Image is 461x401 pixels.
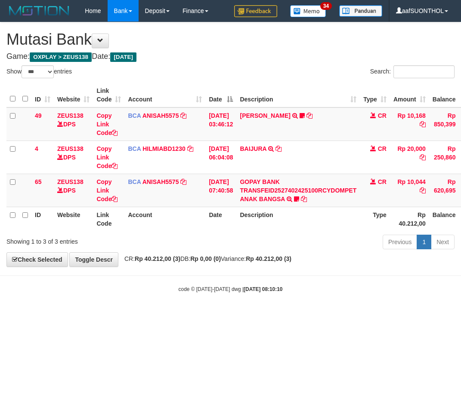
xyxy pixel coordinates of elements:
strong: Rp 40.212,00 (3) [135,255,180,262]
th: Website: activate to sort column ascending [54,83,93,107]
td: Rp 620,695 [429,174,459,207]
input: Search: [393,65,455,78]
a: Copy ANISAH5575 to clipboard [180,178,186,185]
div: Showing 1 to 3 of 3 entries [6,234,186,246]
th: Description [236,207,360,231]
a: ZEUS138 [57,145,84,152]
a: BAIJURA [240,145,266,152]
td: Rp 10,168 [390,107,429,141]
a: ZEUS138 [57,178,84,185]
td: DPS [54,107,93,141]
th: Balance [429,207,459,231]
th: Type: activate to sort column ascending [360,83,390,107]
th: Rp 40.212,00 [390,207,429,231]
th: Account [124,207,205,231]
td: Rp 10,044 [390,174,429,207]
th: Amount: activate to sort column ascending [390,83,429,107]
th: ID: activate to sort column ascending [31,83,54,107]
td: DPS [54,141,93,174]
strong: Rp 0,00 (0) [190,255,221,262]
img: Button%20Memo.svg [290,5,326,17]
th: Description: activate to sort column ascending [236,83,360,107]
a: Copy GOPAY BANK TRANSFEID2527402425100RCYDOMPET ANAK BANGSA to clipboard [301,196,307,202]
a: Copy Rp 10,044 to clipboard [420,187,426,194]
span: BCA [128,145,141,152]
a: ZEUS138 [57,112,84,119]
strong: Rp 40.212,00 (3) [246,255,291,262]
img: Feedback.jpg [234,5,277,17]
a: Check Selected [6,252,68,267]
th: Website [54,207,93,231]
th: Link Code: activate to sort column ascending [93,83,124,107]
span: 65 [35,178,42,185]
th: Type [360,207,390,231]
a: Copy BAIJURA to clipboard [275,145,282,152]
a: Copy Link Code [96,112,118,136]
td: Rp 250,860 [429,141,459,174]
a: Copy Link Code [96,178,118,202]
label: Search: [370,65,455,78]
a: Copy INA PAUJANAH to clipboard [306,112,312,119]
span: 34 [320,2,332,10]
td: DPS [54,174,93,207]
td: Rp 850,399 [429,107,459,141]
a: ANISAH5575 [142,178,179,185]
span: BCA [128,178,141,185]
th: ID [31,207,54,231]
select: Showentries [22,65,54,78]
th: Link Code [93,207,124,231]
td: Rp 20,000 [390,141,429,174]
td: [DATE] 07:40:58 [205,174,236,207]
h1: Mutasi Bank [6,31,455,48]
a: HILMIABD1230 [142,145,186,152]
th: Date: activate to sort column descending [205,83,236,107]
th: Date [205,207,236,231]
span: CR [378,145,387,152]
td: [DATE] 06:04:08 [205,141,236,174]
td: [DATE] 03:46:12 [205,107,236,141]
a: Copy HILMIABD1230 to clipboard [187,145,193,152]
a: Toggle Descr [69,252,118,267]
small: code © [DATE]-[DATE] dwg | [179,286,283,292]
th: Account: activate to sort column ascending [124,83,205,107]
a: [PERSON_NAME] [240,112,290,119]
span: [DATE] [110,52,136,62]
strong: [DATE] 08:10:10 [244,286,282,292]
span: CR [378,178,387,185]
span: OXPLAY > ZEUS138 [30,52,92,62]
span: 4 [35,145,38,152]
span: 49 [35,112,42,119]
a: Copy Link Code [96,145,118,169]
label: Show entries [6,65,72,78]
a: Copy Rp 10,168 to clipboard [420,121,426,128]
th: Balance [429,83,459,107]
a: 1 [417,235,431,249]
span: CR: DB: Variance: [120,255,291,262]
a: Next [431,235,455,249]
a: Previous [383,235,417,249]
a: Copy ANISAH5575 to clipboard [180,112,186,119]
img: panduan.png [339,5,382,17]
a: ANISAH5575 [142,112,179,119]
a: GOPAY BANK TRANSFEID2527402425100RCYDOMPET ANAK BANGSA [240,178,356,202]
h4: Game: Date: [6,52,455,61]
span: CR [378,112,387,119]
span: BCA [128,112,141,119]
a: Copy Rp 20,000 to clipboard [420,154,426,161]
img: MOTION_logo.png [6,4,72,17]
